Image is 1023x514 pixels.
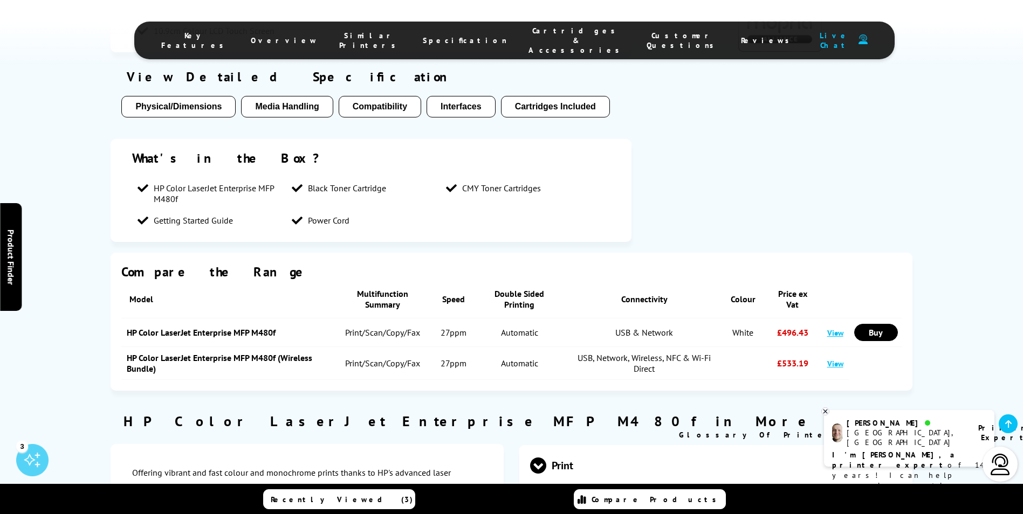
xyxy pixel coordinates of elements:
[241,96,333,117] button: Media Handling
[592,495,722,504] span: Compare Products
[121,68,621,85] div: View Detailed Specification
[566,318,723,347] td: USB & Network
[434,318,473,347] td: 27ppm
[263,489,415,509] a: Recently Viewed (3)
[132,150,610,166] div: What's in the Box?
[832,423,842,442] img: ashley-livechat.png
[827,328,843,338] a: View
[423,36,507,45] span: Specification
[723,280,764,318] th: Colour
[473,347,566,380] td: Automatic
[462,183,541,193] span: CMY Toner Cartridges
[566,280,723,318] th: Connectivity
[127,327,276,338] a: HP Color LaserJet Enterprise MFP M480f
[331,347,434,380] td: Print/Scan/Copy/Fax
[121,280,331,318] th: Model
[723,318,764,347] td: White
[847,428,965,447] div: [GEOGRAPHIC_DATA], [GEOGRAPHIC_DATA]
[816,31,853,50] span: Live Chat
[859,34,868,45] img: user-headset-duotone.svg
[764,280,822,318] th: Price ex Vat
[271,495,413,504] span: Recently Viewed (3)
[473,280,566,318] th: Double Sided Printing
[121,96,236,117] button: Physical/Dimensions
[308,183,386,193] span: Black Toner Cartridge
[161,31,229,50] span: Key Features
[528,26,625,55] span: Cartridges & Accessories
[16,440,28,452] div: 3
[331,280,434,318] th: Multifunction Summary
[434,347,473,380] td: 27ppm
[566,347,723,380] td: USB, Network, Wireless, NFC & Wi-Fi Direct
[5,230,16,285] span: Product Finder
[154,215,233,226] span: Getting Started Guide
[473,318,566,347] td: Automatic
[121,263,901,280] div: Compare the Range
[308,215,349,226] span: Power Cord
[251,36,318,45] span: Overview
[679,430,891,440] a: Glossary Of Printer Terms
[574,489,726,509] a: Compare Products
[854,324,898,341] a: Buy
[127,352,312,374] a: HP Color LaserJet Enterprise MFP M480f (Wireless Bundle)
[427,96,496,117] button: Interfaces
[434,280,473,318] th: Speed
[530,446,902,486] span: Print
[154,183,281,204] span: HP Color LaserJet Enterprise MFP M480f
[339,96,421,117] button: Compatibility
[741,36,795,45] span: Reviews
[647,31,719,50] span: Customer Questions
[111,412,912,430] h2: HP Color LaserJet Enterprise MFP M480f in More Detail
[764,347,822,380] td: £533.19
[832,450,958,470] b: I'm [PERSON_NAME], a printer expert
[990,454,1011,475] img: user-headset-light.svg
[847,418,965,428] div: [PERSON_NAME]
[832,450,986,501] p: of 14 years! I can help you choose the right product
[827,358,843,369] a: View
[331,318,434,347] td: Print/Scan/Copy/Fax
[501,96,610,117] button: Cartridges Included
[764,318,822,347] td: £496.43
[339,31,401,50] span: Similar Printers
